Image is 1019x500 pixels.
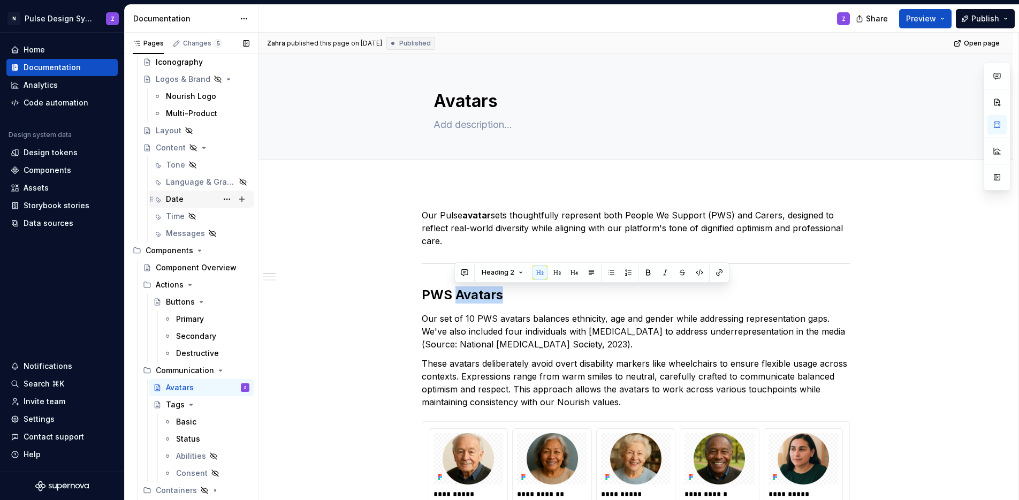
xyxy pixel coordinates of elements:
a: Abilities [159,448,254,465]
a: Consent [159,465,254,482]
a: Open page [950,36,1005,51]
div: Content [156,142,186,153]
button: Contact support [6,428,118,445]
button: NPulse Design SystemZ [2,7,122,30]
div: Destructive [176,348,219,359]
div: N [7,12,20,25]
a: Multi-Product [149,105,254,122]
div: Messages [166,228,205,239]
a: Component Overview [139,259,254,276]
div: Contact support [24,431,84,442]
span: Zahra [267,39,285,48]
a: Logos & Brand [139,71,254,88]
button: Heading 2 [477,265,528,280]
a: Components [6,162,118,179]
svg: Supernova Logo [35,481,89,491]
a: Messages [149,225,254,242]
a: Data sources [6,215,118,232]
div: Analytics [24,80,58,90]
div: Time [166,211,185,222]
span: Share [866,13,888,24]
p: Our Pulse sets thoughtfully represent both People We Support (PWS) and Carers, designed to reflec... [422,209,850,247]
a: Documentation [6,59,118,76]
a: Destructive [159,345,254,362]
div: Data sources [24,218,73,229]
div: Notifications [24,361,72,372]
div: Z [244,382,247,393]
div: Actions [139,276,254,293]
a: Primary [159,310,254,328]
button: Help [6,446,118,463]
div: Abilities [176,451,206,461]
div: Storybook stories [24,200,89,211]
div: Components [146,245,193,256]
a: Settings [6,411,118,428]
h2: PWS Avatars [422,286,850,304]
a: Tags [149,396,254,413]
textarea: Avatars [431,88,836,114]
p: These avatars deliberately avoid overt disability markers like wheelchairs to ensure flexible usa... [422,357,850,408]
div: Nourish Logo [166,91,216,102]
div: Containers [156,485,197,496]
a: AvatarsZ [149,379,254,396]
div: Language & Grammar [166,177,235,187]
div: Status [176,434,200,444]
a: Content [139,139,254,156]
div: Home [24,44,45,55]
span: Publish [971,13,999,24]
div: Actions [156,279,184,290]
div: Basic [176,416,196,427]
div: Changes [183,39,222,48]
div: Pages [133,39,164,48]
a: Analytics [6,77,118,94]
div: Documentation [133,13,234,24]
div: Code automation [24,97,88,108]
span: 5 [214,39,222,48]
div: Logos & Brand [156,74,210,85]
div: Search ⌘K [24,378,64,389]
div: Assets [24,183,49,193]
span: Heading 2 [482,268,514,277]
div: Communication [139,362,254,379]
button: Share [850,9,895,28]
div: Layout [156,125,181,136]
a: Assets [6,179,118,196]
div: Tags [166,399,185,410]
span: Published [399,39,431,48]
div: Z [842,14,846,23]
div: Secondary [176,331,216,342]
div: Components [128,242,254,259]
button: Preview [899,9,952,28]
div: Design tokens [24,147,78,158]
a: Code automation [6,94,118,111]
a: Basic [159,413,254,430]
div: published this page on [DATE] [287,39,382,48]
div: Help [24,449,41,460]
div: Component Overview [156,262,237,273]
a: Language & Grammar [149,173,254,191]
strong: avatar [462,210,491,221]
div: Invite team [24,396,65,407]
div: Documentation [24,62,81,73]
a: Secondary [159,328,254,345]
div: Settings [24,414,55,425]
a: Storybook stories [6,197,118,214]
div: Pulse Design System [25,13,93,24]
span: Open page [964,39,1000,48]
a: Tone [149,156,254,173]
div: Date [166,194,184,204]
button: Search ⌘K [6,375,118,392]
button: Notifications [6,358,118,375]
div: Tone [166,160,185,170]
a: Status [159,430,254,448]
div: Iconography [156,57,203,67]
p: Our set of 10 PWS avatars balances ethnicity, age and gender while addressing representation gaps... [422,312,850,351]
a: Layout [139,122,254,139]
div: Avatars [166,382,194,393]
div: Design system data [9,131,72,139]
a: Time [149,208,254,225]
a: Home [6,41,118,58]
div: Consent [176,468,208,479]
div: Components [24,165,71,176]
